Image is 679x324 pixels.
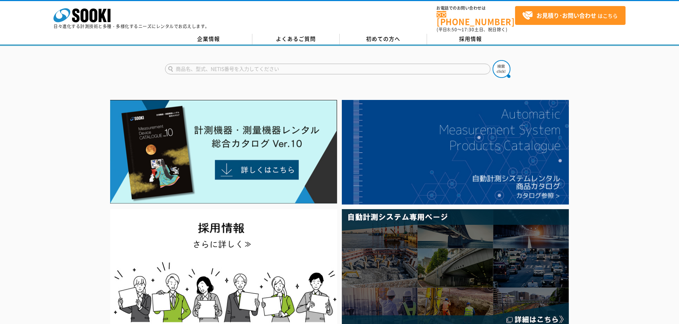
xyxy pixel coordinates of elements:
[252,34,340,44] a: よくあるご質問
[340,34,427,44] a: 初めての方へ
[53,24,210,28] p: 日々進化する計測技術と多種・多様化するニーズにレンタルでお応えします。
[536,11,596,20] strong: お見積り･お問い合わせ
[515,6,626,25] a: お見積り･お問い合わせはこちら
[427,34,514,44] a: 採用情報
[437,26,507,33] span: (平日 ～ 土日、祝日除く)
[342,100,569,205] img: 自動計測システムカタログ
[165,34,252,44] a: 企業情報
[366,35,400,43] span: 初めての方へ
[110,100,337,204] img: Catalog Ver10
[522,10,618,21] span: はこちら
[437,11,515,26] a: [PHONE_NUMBER]
[165,64,490,74] input: 商品名、型式、NETIS番号を入力してください
[437,6,515,10] span: お電話でのお問い合わせは
[447,26,457,33] span: 8:50
[493,60,510,78] img: btn_search.png
[462,26,474,33] span: 17:30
